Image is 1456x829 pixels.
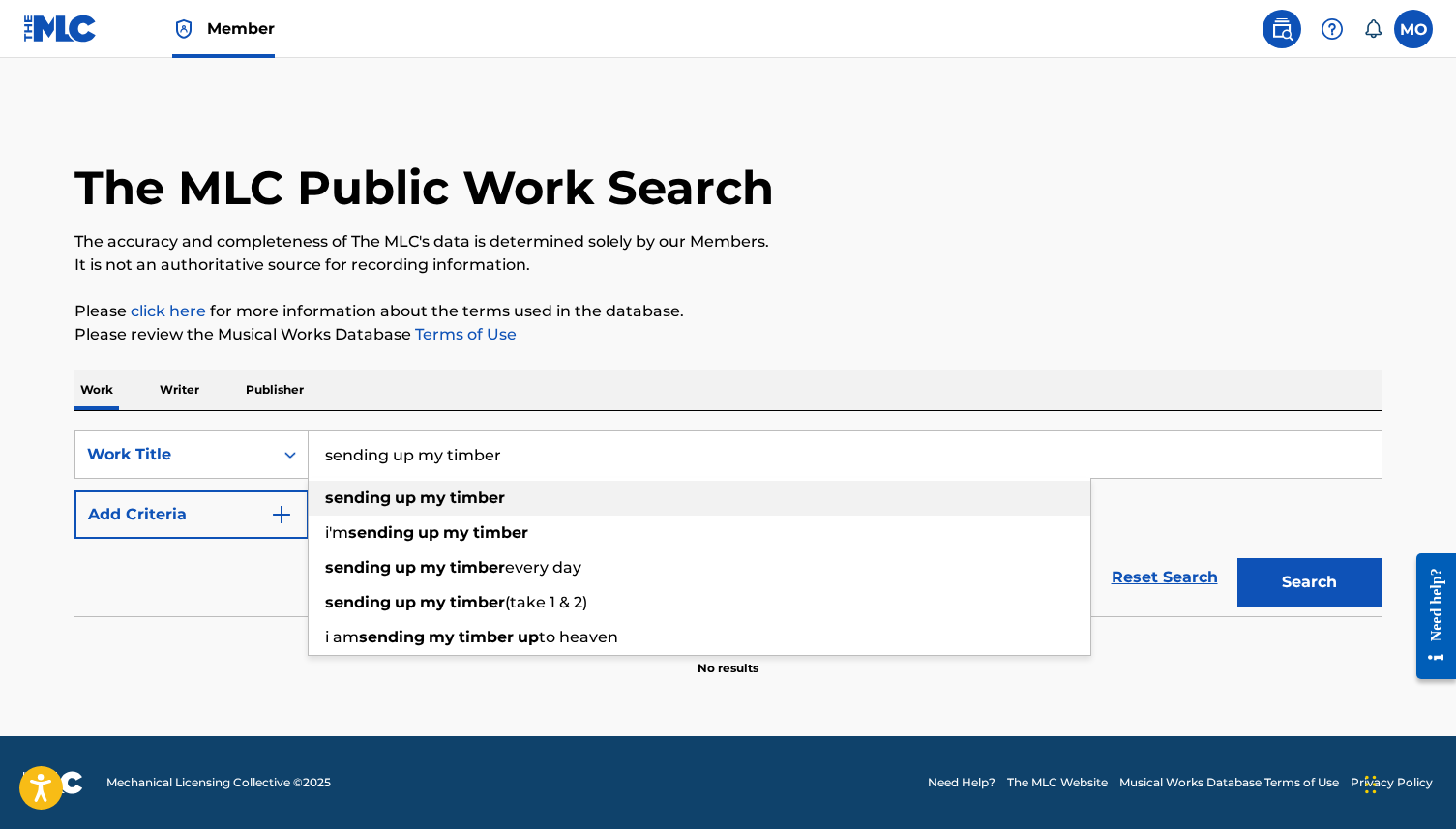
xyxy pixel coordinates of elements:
[1363,19,1382,39] div: Notifications
[698,637,758,677] p: No results
[154,370,205,410] p: Writer
[359,628,425,646] strong: sending
[1394,10,1433,48] div: User Menu
[1119,774,1339,791] a: Musical Works Database Terms of Use
[395,558,416,577] strong: up
[172,17,195,41] img: Top Rightsholder
[411,325,517,343] a: Terms of Use
[459,628,514,646] strong: timber
[74,230,1382,253] p: The accuracy and completeness of The MLC's data is determined solely by our Members.
[131,302,206,320] a: click here
[518,628,539,646] strong: up
[1365,755,1377,814] div: Drag
[74,253,1382,277] p: It is not an authoritative source for recording information.
[443,523,469,542] strong: my
[325,489,391,507] strong: sending
[505,558,581,577] span: every day
[270,503,293,526] img: 9d2ae6d4665cec9f34b9.svg
[74,430,1382,616] form: Search Form
[420,593,446,611] strong: my
[74,490,309,539] button: Add Criteria
[1359,736,1456,829] iframe: Chat Widget
[450,593,505,611] strong: timber
[1007,774,1108,791] a: The MLC Website
[325,558,391,577] strong: sending
[928,774,995,791] a: Need Help?
[505,593,587,611] span: (take 1 & 2)
[450,558,505,577] strong: timber
[23,771,83,794] img: logo
[1237,558,1382,607] button: Search
[1351,774,1433,791] a: Privacy Policy
[1263,10,1301,48] a: Public Search
[87,443,261,466] div: Work Title
[1402,538,1456,694] iframe: Resource Center
[348,523,414,542] strong: sending
[23,15,98,43] img: MLC Logo
[473,523,528,542] strong: timber
[325,628,359,646] span: i am
[74,159,774,217] h1: The MLC Public Work Search
[539,628,618,646] span: to heaven
[106,774,331,791] span: Mechanical Licensing Collective © 2025
[420,558,446,577] strong: my
[207,17,275,40] span: Member
[420,489,446,507] strong: my
[1270,17,1293,41] img: search
[450,489,505,507] strong: timber
[240,370,310,410] p: Publisher
[74,323,1382,346] p: Please review the Musical Works Database
[395,593,416,611] strong: up
[325,523,348,542] span: i'm
[74,370,119,410] p: Work
[418,523,439,542] strong: up
[429,628,455,646] strong: my
[325,593,391,611] strong: sending
[74,300,1382,323] p: Please for more information about the terms used in the database.
[1313,10,1352,48] div: Help
[1102,556,1228,599] a: Reset Search
[395,489,416,507] strong: up
[1321,17,1344,41] img: help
